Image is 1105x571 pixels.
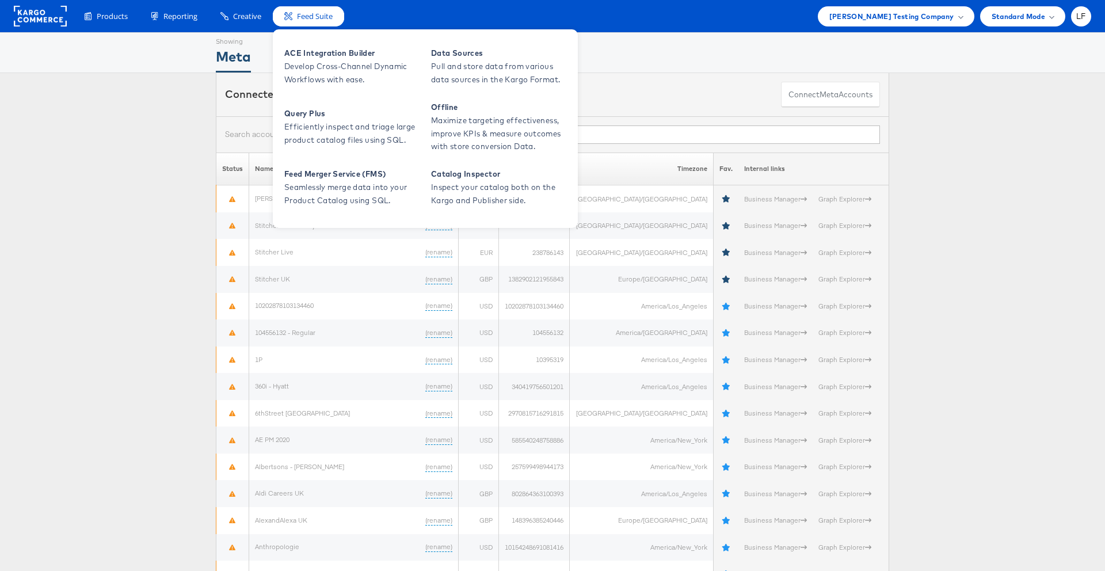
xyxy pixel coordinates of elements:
a: Business Manager [744,436,807,444]
td: Europe/[GEOGRAPHIC_DATA] [570,266,713,293]
a: Business Manager [744,489,807,498]
td: America/Los_Angeles [570,293,713,320]
a: (rename) [425,275,452,284]
a: (rename) [425,328,452,338]
a: 1P [255,355,262,364]
a: Business Manager [744,462,807,471]
a: Business Manager [744,355,807,364]
td: 585540248758886 [499,427,570,454]
a: 10202878103134460 [255,301,314,310]
th: Name [249,153,459,185]
td: America/New_York [570,454,713,481]
a: Feed Merger Service (FMS) Seamlessly merge data into your Product Catalog using SQL. [279,159,425,216]
a: Graph Explorer [818,436,871,444]
span: Offline [431,101,569,114]
td: 2970815716291815 [499,400,570,427]
a: Business Manager [744,248,807,257]
td: USD [459,373,499,400]
a: 360i - Hyatt [255,382,289,390]
span: Seamlessly merge data into your Product Catalog using SQL. [284,181,422,207]
span: Develop Cross-Channel Dynamic Workflows with ease. [284,60,422,86]
a: Business Manager [744,275,807,283]
a: Graph Explorer [818,248,871,257]
a: Graph Explorer [818,275,871,283]
span: Feed Suite [297,11,333,22]
a: Graph Explorer [818,543,871,551]
td: USD [459,293,499,320]
td: GBP [459,480,499,507]
div: Connected accounts [225,87,352,102]
div: Showing [216,33,251,47]
td: [GEOGRAPHIC_DATA]/[GEOGRAPHIC_DATA] [570,239,713,266]
a: (rename) [425,542,452,552]
a: 6thStreet [GEOGRAPHIC_DATA] [255,409,350,417]
a: Graph Explorer [818,516,871,524]
td: [GEOGRAPHIC_DATA]/[GEOGRAPHIC_DATA] [570,212,713,239]
a: (rename) [425,382,452,391]
span: Feed Merger Service (FMS) [284,168,422,181]
td: USD [459,319,499,347]
a: Business Manager [744,302,807,310]
a: (rename) [425,435,452,445]
a: (rename) [425,355,452,365]
a: [PERSON_NAME]-testing-new-account (odax) [255,194,392,203]
span: Pull and store data from various data sources in the Kargo Format. [431,60,569,86]
a: Graph Explorer [818,302,871,310]
span: LF [1076,13,1086,20]
input: Filter [301,125,880,144]
span: [PERSON_NAME] Testing Company [829,10,954,22]
th: Status [216,153,249,185]
a: Stitcher Live [255,248,294,256]
td: 802864363100393 [499,480,570,507]
td: 238786143 [499,239,570,266]
a: Data Sources Pull and store data from various data sources in the Kargo Format. [425,38,572,96]
td: [GEOGRAPHIC_DATA]/[GEOGRAPHIC_DATA] [570,400,713,427]
td: America/Los_Angeles [570,480,713,507]
a: 104556132 - Regular [255,328,315,337]
a: Business Manager [744,328,807,337]
td: 10395319 [499,347,570,374]
a: Anthropologie [255,542,299,551]
a: Catalog Inspector Inspect your catalog both on the Kargo and Publisher side. [425,159,572,216]
a: ACE Integration Builder Develop Cross-Channel Dynamic Workflows with ease. [279,38,425,96]
td: Europe/[GEOGRAPHIC_DATA] [570,507,713,534]
a: Albertsons - [PERSON_NAME] [255,462,344,471]
span: Maximize targeting effectiveness, improve KPIs & measure outcomes with store conversion Data. [431,114,569,153]
a: Graph Explorer [818,195,871,203]
td: USD [459,427,499,454]
a: Query Plus Efficiently inspect and triage large product catalog files using SQL. [279,98,425,156]
td: 104556132 [499,319,570,347]
td: GBP [459,507,499,534]
a: Graph Explorer [818,355,871,364]
a: Business Manager [744,195,807,203]
td: GBP [459,266,499,293]
a: Business Manager [744,516,807,524]
button: ConnectmetaAccounts [781,82,880,108]
td: America/[GEOGRAPHIC_DATA] [570,319,713,347]
a: Aldi Careers UK [255,489,304,497]
td: USD [459,534,499,561]
a: Business Manager [744,382,807,391]
span: Catalog Inspector [431,168,569,181]
td: USD [459,400,499,427]
span: Creative [233,11,261,22]
a: Business Manager [744,543,807,551]
td: 1382902121955843 [499,266,570,293]
a: (rename) [425,301,452,311]
a: Graph Explorer [818,328,871,337]
td: America/Los_Angeles [570,347,713,374]
span: Efficiently inspect and triage large product catalog files using SQL. [284,120,422,147]
a: (rename) [425,489,452,498]
td: 148396385240446 [499,507,570,534]
a: Graph Explorer [818,462,871,471]
span: Query Plus [284,107,422,120]
a: Graph Explorer [818,409,871,417]
span: Reporting [163,11,197,22]
span: meta [820,89,839,100]
td: [GEOGRAPHIC_DATA]/[GEOGRAPHIC_DATA] [570,185,713,212]
a: (rename) [425,516,452,526]
span: ACE Integration Builder [284,47,422,60]
span: Standard Mode [992,10,1045,22]
a: Graph Explorer [818,489,871,498]
span: Inspect your catalog both on the Kargo and Publisher side. [431,181,569,207]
